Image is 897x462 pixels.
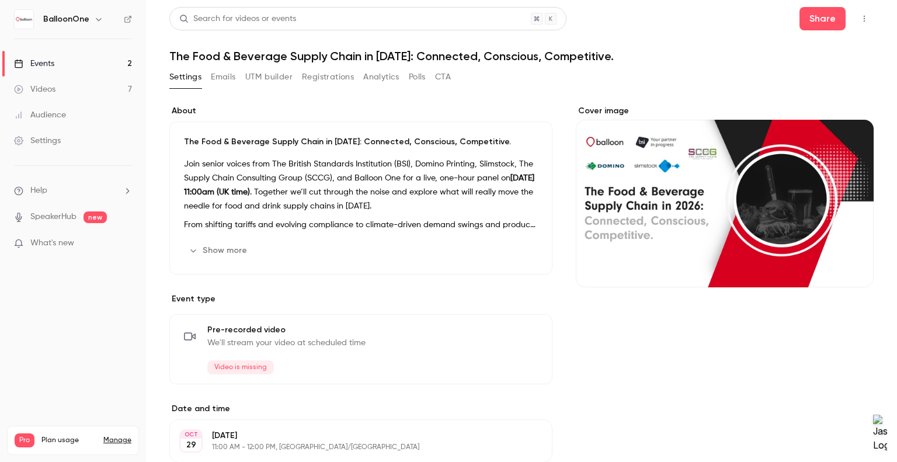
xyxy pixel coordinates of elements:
p: 29 [186,439,196,451]
span: We'll stream your video at scheduled time [207,337,366,349]
button: Show more [184,241,254,260]
div: Audience [14,109,66,121]
span: Video is missing [207,360,274,374]
button: Emails [211,68,235,86]
img: BalloonOne [15,10,33,29]
div: Search for videos or events [179,13,296,25]
span: Plan usage [41,436,96,445]
button: Polls [409,68,426,86]
div: OCT [180,430,201,439]
span: What's new [30,237,74,249]
div: Settings [14,135,61,147]
h6: BalloonOne [43,13,89,25]
span: Pre-recorded video [207,324,366,336]
h1: The Food & Beverage Supply Chain in [DATE]: Connected, Conscious, Competitive. [169,49,874,63]
button: Analytics [363,68,399,86]
span: new [84,211,107,223]
button: Share [799,7,846,30]
p: Join senior voices from The British Standards Institution (BSI), Domino Printing, Slimstock, The ... [184,157,538,213]
p: Event type [169,293,552,305]
div: Events [14,58,54,70]
a: Manage [103,436,131,445]
label: Date and time [169,403,552,415]
iframe: Noticeable Trigger [118,238,132,249]
label: About [169,105,552,117]
p: The Food & Beverage Supply Chain in [DATE]: Connected, Conscious, Competitive. [184,136,538,148]
p: 11:00 AM - 12:00 PM, [GEOGRAPHIC_DATA]/[GEOGRAPHIC_DATA] [212,443,491,452]
span: Help [30,185,47,197]
button: Registrations [302,68,354,86]
label: Cover image [576,105,874,117]
button: UTM builder [245,68,293,86]
a: SpeakerHub [30,211,77,223]
p: [DATE] [212,430,491,442]
button: CTA [435,68,451,86]
section: Cover image [576,105,874,287]
p: From shifting tariffs and evolving compliance to climate-driven demand swings and product authent... [184,218,538,232]
li: help-dropdown-opener [14,185,132,197]
div: Videos [14,84,55,95]
span: Pro [15,433,34,447]
button: Settings [169,68,201,86]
